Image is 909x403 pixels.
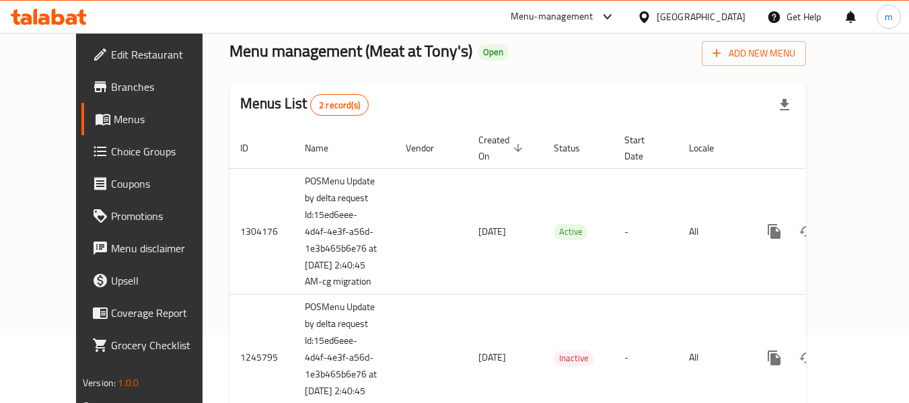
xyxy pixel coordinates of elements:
span: Open [478,46,509,58]
div: Menu-management [511,9,593,25]
td: All [678,168,748,295]
span: Menu management ( Meat at Tony's ) [229,36,472,66]
td: POSMenu Update by delta request Id:15ed6eee-4d4f-4e3f-a56d-1e3b465b6e76 at [DATE] 2:40:45 AM-cg m... [294,168,395,295]
span: Menu disclaimer [111,240,217,256]
span: Edit Restaurant [111,46,217,63]
a: Branches [81,71,228,103]
a: Grocery Checklist [81,329,228,361]
button: more [758,342,791,374]
div: Open [478,44,509,61]
span: ID [240,140,266,156]
span: Grocery Checklist [111,337,217,353]
div: Total records count [310,94,369,116]
a: Choice Groups [81,135,228,168]
span: Coupons [111,176,217,192]
div: Export file [768,89,801,121]
div: [GEOGRAPHIC_DATA] [657,9,746,24]
span: 2 record(s) [311,99,368,112]
span: Active [554,224,588,240]
a: Promotions [81,200,228,232]
span: Start Date [624,132,662,164]
span: Inactive [554,351,594,366]
button: Change Status [791,342,823,374]
span: Vendor [406,140,451,156]
span: Add New Menu [713,45,795,62]
span: Created On [478,132,527,164]
a: Menu disclaimer [81,232,228,264]
td: - [614,168,678,295]
span: Status [554,140,597,156]
a: Menus [81,103,228,135]
button: Add New Menu [702,41,806,66]
button: Change Status [791,215,823,248]
td: 1304176 [229,168,294,295]
span: Coverage Report [111,305,217,321]
a: Upsell [81,264,228,297]
a: Coupons [81,168,228,200]
th: Actions [748,128,898,169]
span: [DATE] [478,349,506,366]
div: Inactive [554,351,594,367]
h2: Menus List [240,94,369,116]
span: Name [305,140,346,156]
a: Coverage Report [81,297,228,329]
span: Locale [689,140,731,156]
button: more [758,215,791,248]
span: 1.0.0 [118,374,139,392]
span: Version: [83,374,116,392]
span: m [885,9,893,24]
span: Upsell [111,272,217,289]
span: Branches [111,79,217,95]
span: Menus [114,111,217,127]
a: Edit Restaurant [81,38,228,71]
span: Promotions [111,208,217,224]
span: [DATE] [478,223,506,240]
span: Choice Groups [111,143,217,159]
